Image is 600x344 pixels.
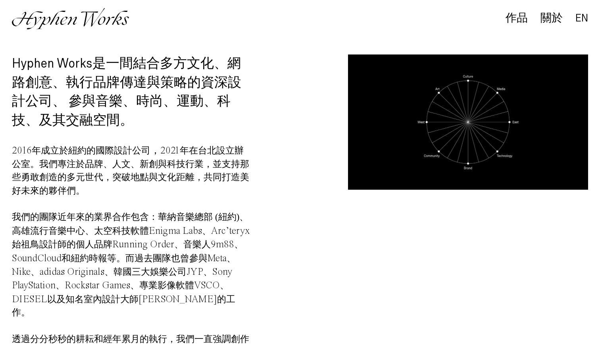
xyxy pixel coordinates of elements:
[575,14,588,22] a: EN
[12,8,129,29] img: Hyphen Works
[506,13,528,24] div: 作品
[138,295,217,305] span: [PERSON_NAME]
[187,267,203,277] span: JYP
[540,13,563,24] div: 關於
[540,14,563,23] a: 關於
[12,254,62,264] span: SoundCloud
[12,295,47,305] span: DIESEL
[12,146,32,156] span: 2016
[112,240,174,250] span: Running Order
[211,240,234,250] span: 9m88
[12,57,92,70] span: Hyphen Works
[40,267,104,277] span: adidas Originals
[211,226,250,236] span: Arc’teryx
[348,54,588,190] video: Your browser does not support the video tag.
[12,267,31,277] span: Nike
[150,146,180,156] span: ，2021
[506,14,528,23] a: 作品
[194,281,220,291] span: VSCO
[12,54,252,130] h1: 是一間結合多方文化、網路創意、執行品牌傳達與策略的資深設計公司、 參與音樂、時尚、運動、科技、及其交融空間。
[208,254,227,264] span: Meta
[149,226,202,236] span: Enigma Labs
[65,281,130,291] span: Rockstar Games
